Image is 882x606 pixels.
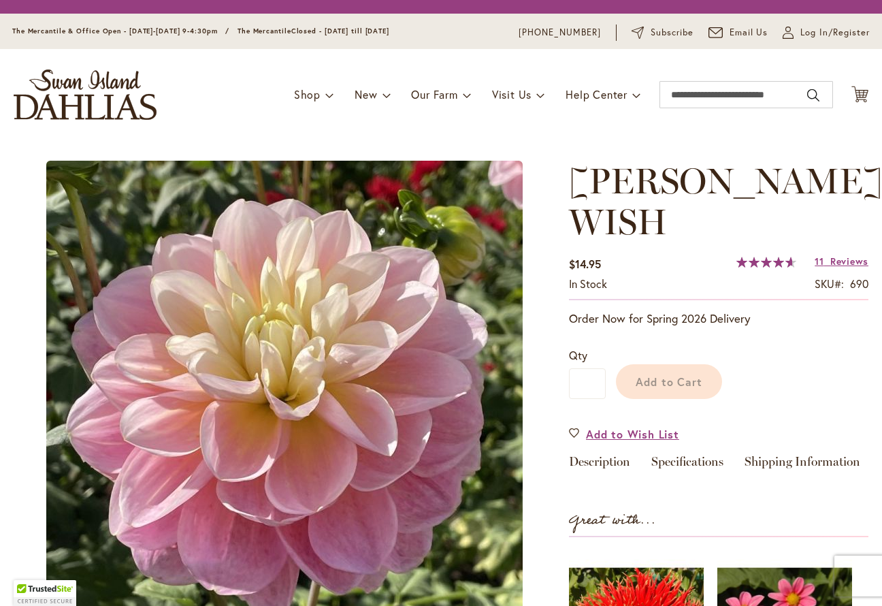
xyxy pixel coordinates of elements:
[850,276,868,292] div: 690
[800,26,870,39] span: Log In/Register
[14,69,157,120] a: store logo
[651,456,723,475] a: Specifications
[651,26,693,39] span: Subscribe
[569,276,607,291] span: In stock
[830,255,868,268] span: Reviews
[291,27,389,35] span: Closed - [DATE] till [DATE]
[519,26,601,39] a: [PHONE_NUMBER]
[815,255,823,268] span: 11
[730,26,768,39] span: Email Us
[569,456,630,475] a: Description
[736,257,796,268] div: 93%
[569,310,868,327] p: Order Now for Spring 2026 Delivery
[745,456,860,475] a: Shipping Information
[708,26,768,39] a: Email Us
[492,87,532,101] span: Visit Us
[355,87,377,101] span: New
[10,558,48,596] iframe: Launch Accessibility Center
[294,87,321,101] span: Shop
[569,426,679,442] a: Add to Wish List
[783,26,870,39] a: Log In/Register
[569,276,607,292] div: Availability
[411,87,457,101] span: Our Farm
[569,509,656,532] strong: Great with...
[569,257,601,271] span: $14.95
[569,348,587,362] span: Qty
[586,426,679,442] span: Add to Wish List
[569,456,868,475] div: Detailed Product Info
[815,276,844,291] strong: SKU
[807,84,819,106] button: Search
[566,87,627,101] span: Help Center
[815,255,868,268] a: 11 Reviews
[12,27,291,35] span: The Mercantile & Office Open - [DATE]-[DATE] 9-4:30pm / The Mercantile
[632,26,693,39] a: Subscribe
